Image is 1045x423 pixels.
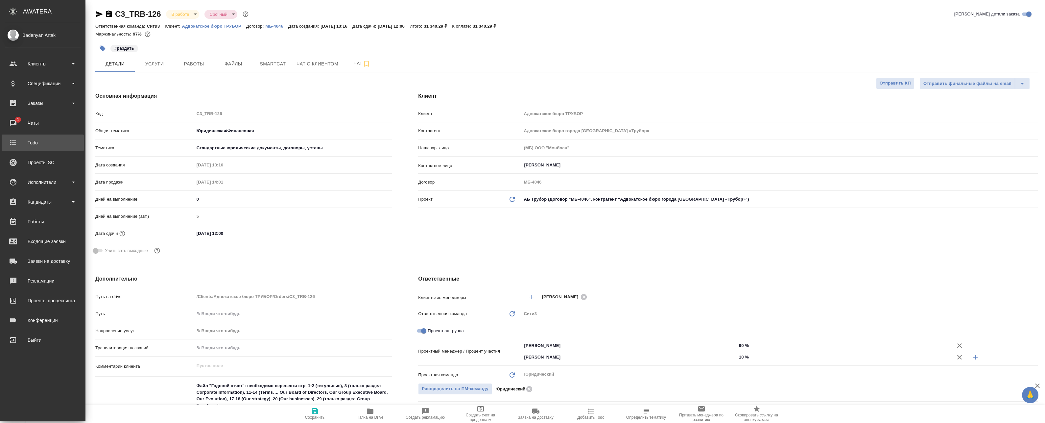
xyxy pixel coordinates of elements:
[418,145,521,151] p: Наше юр. лицо
[923,80,1011,87] span: Отправить финальные файлы на email
[99,60,131,68] span: Детали
[967,349,983,365] button: Добавить
[346,60,378,68] span: Чат
[194,177,252,187] input: Пустое поле
[473,24,501,29] p: 31 340,29 ₽
[2,213,84,230] a: Работы
[166,10,199,19] div: В работе
[321,24,352,29] p: [DATE] 13:16
[733,345,734,346] button: Open
[406,415,445,420] span: Создать рекламацию
[2,154,84,171] a: Проекты SC
[2,253,84,269] a: Заявки на доставку
[418,311,467,317] p: Ответственная команда
[194,194,392,204] input: ✎ Введи что-нибудь
[2,115,84,131] a: 1Чаты
[729,405,784,423] button: Скопировать ссылку на оценку заказа
[5,32,81,39] div: Badanyan Artak
[378,24,410,29] p: [DATE] 12:00
[5,315,81,325] div: Конференции
[194,229,252,238] input: ✎ Введи что-нибудь
[2,332,84,348] a: Выйти
[143,30,152,38] button: 880.00 RUB;
[5,98,81,108] div: Заказы
[521,126,1038,136] input: Пустое поле
[287,405,343,423] button: Сохранить
[194,309,392,318] input: ✎ Введи что-нибудь
[523,289,539,305] button: Добавить менеджера
[95,275,392,283] h4: Дополнительно
[194,292,392,301] input: Пустое поле
[1022,387,1038,403] button: 🙏
[194,109,392,118] input: Пустое поле
[95,345,194,351] p: Транслитерация названий
[95,128,194,134] p: Общая тематика
[5,296,81,306] div: Проекты процессинга
[95,145,194,151] p: Тематика
[95,41,110,56] button: Добавить тэг
[288,24,321,29] p: Дата создания:
[241,10,250,18] button: Доп статусы указывают на важность/срочность заказа
[2,233,84,250] a: Входящие заявки
[297,60,338,68] span: Чат с клиентом
[357,415,384,420] span: Папка на Drive
[194,160,252,170] input: Пустое поле
[577,415,604,420] span: Добавить Todo
[5,138,81,148] div: Todo
[418,275,1038,283] h4: Ответственные
[257,60,289,68] span: Smartcat
[95,328,194,334] p: Направление услуг
[194,343,392,353] input: ✎ Введи что-нибудь
[920,78,1015,89] button: Отправить финальные файлы на email
[95,32,133,37] p: Маржинальность:
[733,357,734,358] button: Open
[542,293,589,301] div: [PERSON_NAME]
[194,325,392,336] div: ✎ Введи что-нибудь
[352,24,378,29] p: Дата сдачи:
[5,197,81,207] div: Кандидаты
[95,363,194,370] p: Комментарии клиента
[418,92,1038,100] h4: Клиент
[5,335,81,345] div: Выйти
[95,24,147,29] p: Ответственная команда:
[418,383,492,395] button: Распределить на ПМ-команду
[418,383,492,395] span: В заказе уже есть ответственный ПМ или ПМ группа
[626,415,666,420] span: Определить тематику
[204,10,237,19] div: В работе
[5,236,81,246] div: Входящие заявки
[208,12,229,17] button: Срочный
[246,24,266,29] p: Договор:
[5,177,81,187] div: Исполнители
[95,111,194,117] p: Код
[218,60,249,68] span: Файлы
[182,23,246,29] a: Адвокатское бюро ТРУБОР
[23,5,85,18] div: AWATERA
[5,59,81,69] div: Клиенты
[169,12,191,17] button: В работе
[118,229,127,238] button: Если добавить услуги и заполнить их объемом, то дата рассчитается автоматически
[521,194,1038,205] div: АБ Трубор (Договор "МБ-4046", контрагент "Адвокатское бюро города [GEOGRAPHIC_DATA] «Трубор»")
[165,24,182,29] p: Клиент:
[153,246,161,255] button: Выбери, если сб и вс нужно считать рабочими днями для выполнения заказа.
[197,328,384,334] div: ✎ Введи что-нибудь
[424,24,452,29] p: 31 340,29 ₽
[457,413,504,422] span: Создать счет на предоплату
[105,247,148,254] span: Учитывать выходные
[95,92,392,100] h4: Основная информация
[521,109,1038,118] input: Пустое поле
[305,415,325,420] span: Сохранить
[563,405,619,423] button: Добавить Todo
[418,294,521,301] p: Клиентские менеджеры
[619,405,674,423] button: Определить тематику
[147,24,165,29] p: Сити3
[876,78,914,89] button: Отправить КП
[5,158,81,167] div: Проекты SC
[139,60,170,68] span: Услуги
[2,312,84,329] a: Конференции
[95,196,194,203] p: Дней на выполнение
[418,196,433,203] p: Проект
[920,78,1030,89] div: split button
[13,116,23,123] span: 1
[95,230,118,237] p: Дата сдачи
[737,341,952,350] input: ✎ Введи что-нибудь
